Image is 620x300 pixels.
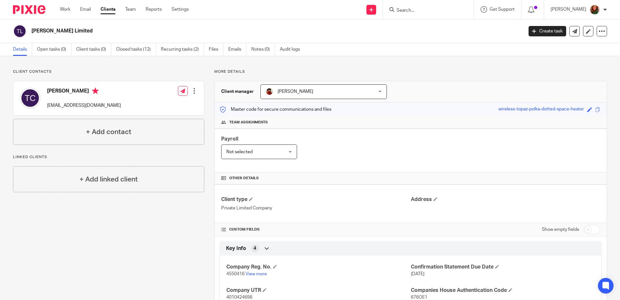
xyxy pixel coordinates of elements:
i: Primary [92,88,99,94]
span: Team assignments [229,120,268,125]
a: Closed tasks (12) [116,43,156,56]
span: 4010424698 [226,295,252,300]
h4: Company UTR [226,287,411,294]
span: Get Support [490,7,515,12]
div: wireless-topaz-polka-dotted-space-heater [498,106,584,113]
h4: CUSTOM FIELDS [221,227,411,232]
a: Notes (0) [251,43,275,56]
h3: Client manager [221,88,254,95]
label: Show empty fields [542,226,579,233]
a: View more [245,272,267,276]
span: [PERSON_NAME] [278,89,313,94]
p: [EMAIL_ADDRESS][DOMAIN_NAME] [47,102,121,109]
h4: Confirmation Statement Due Date [411,264,595,270]
a: Create task [529,26,566,36]
p: Private Limited Company [221,205,411,211]
span: Not selected [226,150,253,154]
img: svg%3E [13,24,27,38]
a: Work [60,6,70,13]
h4: Client type [221,196,411,203]
p: Master code for secure communications and files [220,106,331,113]
a: Email [80,6,91,13]
a: Open tasks (0) [37,43,71,56]
p: Client contacts [13,69,204,74]
a: Emails [228,43,246,56]
span: [DATE] [411,272,424,276]
h4: + Add linked client [79,174,138,184]
p: [PERSON_NAME] [551,6,586,13]
span: Other details [229,176,259,181]
img: svg%3E [20,88,41,108]
a: Audit logs [280,43,305,56]
p: More details [214,69,607,74]
a: Settings [172,6,189,13]
a: Reports [146,6,162,13]
a: Team [125,6,136,13]
span: 676OE1 [411,295,427,300]
h4: Companies House Authentication Code [411,287,595,294]
h4: + Add contact [86,127,131,137]
a: Files [209,43,223,56]
h4: Address [411,196,600,203]
span: Key Info [226,245,246,252]
a: Clients [101,6,115,13]
a: Recurring tasks (2) [161,43,204,56]
h4: [PERSON_NAME] [47,88,121,96]
span: 4 [254,245,256,252]
img: Phil%20Baby%20pictures%20(3).JPG [266,88,273,95]
h2: [PERSON_NAME] Limited [31,28,421,34]
p: Linked clients [13,155,204,160]
img: sallycropped.JPG [590,5,600,15]
img: Pixie [13,5,45,14]
a: Details [13,43,32,56]
span: Payroll [221,136,238,142]
a: Client tasks (0) [76,43,111,56]
span: 4550416 [226,272,244,276]
input: Search [396,8,454,14]
h4: Company Reg. No. [226,264,411,270]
